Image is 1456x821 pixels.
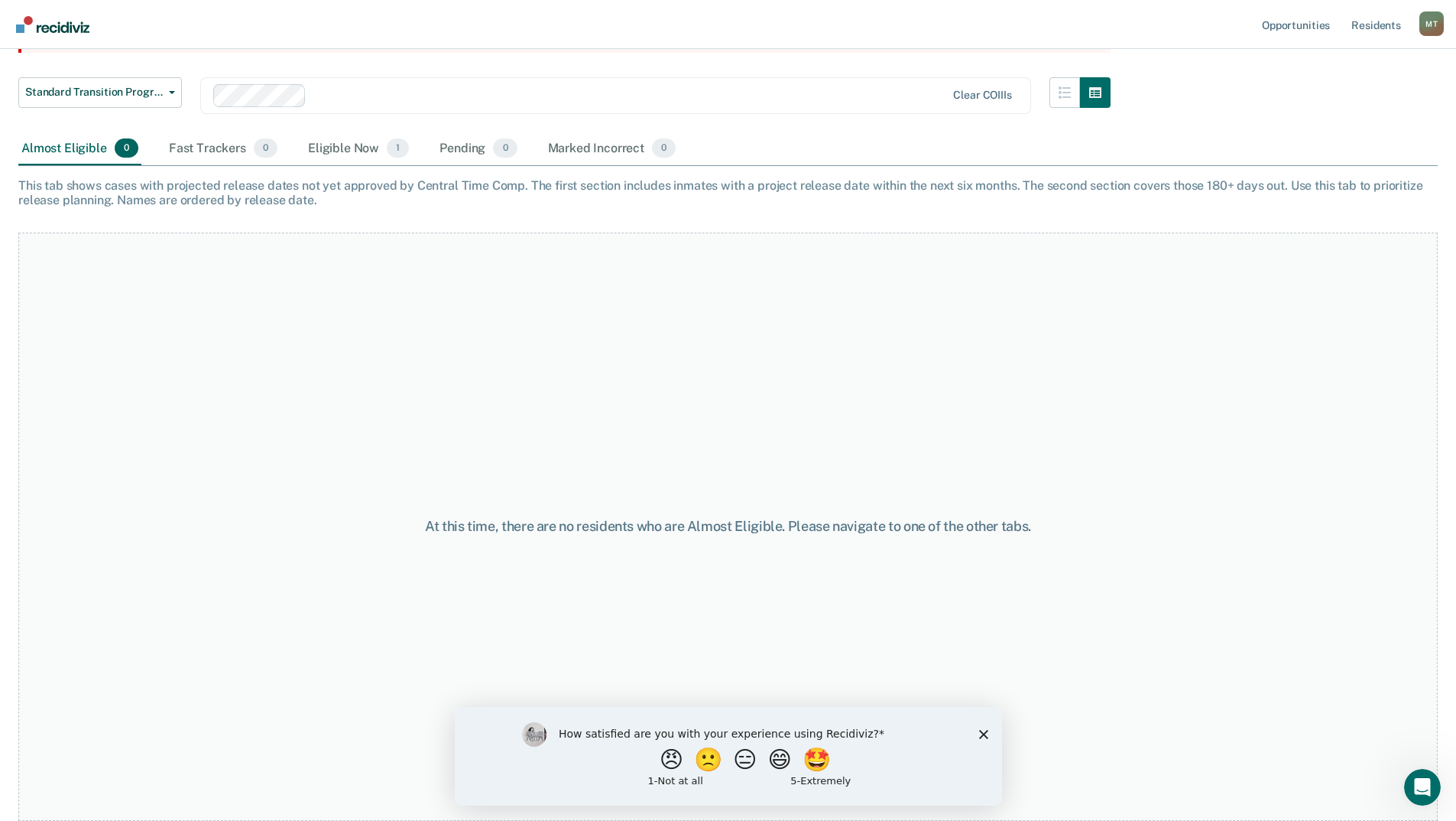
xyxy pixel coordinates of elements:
div: Pending0 [436,132,520,166]
button: Profile dropdown button [1419,11,1444,36]
div: M T [1419,11,1444,36]
span: Standard Transition Program Release [25,86,163,99]
span: 0 [254,138,277,158]
span: 0 [115,138,138,158]
div: Eligible Now1 [305,132,412,166]
button: Standard Transition Program Release [18,77,182,108]
div: This tab shows cases with projected release dates not yet approved by Central Time Comp. The firs... [18,178,1438,207]
div: At this time, there are no residents who are Almost Eligible. Please navigate to one of the other... [374,518,1083,535]
span: 0 [652,138,676,158]
div: Fast Trackers0 [166,132,280,166]
div: Marked Incorrect0 [545,132,679,166]
img: Recidiviz [16,16,89,33]
iframe: Intercom live chat [1404,769,1441,806]
div: Clear COIIIs [953,89,1011,102]
span: 1 [387,138,409,158]
iframe: Survey by Kim from Recidiviz [455,707,1002,806]
div: Almost Eligible0 [18,132,141,166]
span: 0 [493,138,517,158]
